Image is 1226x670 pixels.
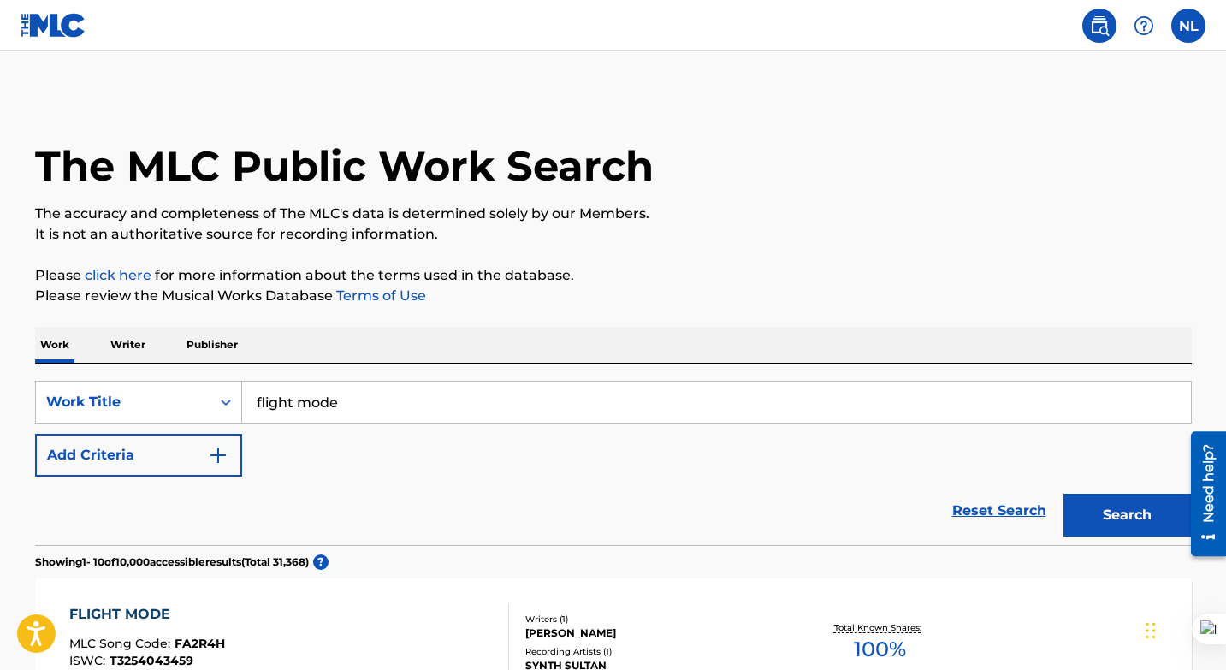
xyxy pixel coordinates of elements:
div: Work Title [46,392,200,412]
h1: The MLC Public Work Search [35,140,654,192]
p: Please for more information about the terms used in the database. [35,265,1192,286]
iframe: Resource Center [1178,425,1226,563]
p: Publisher [181,327,243,363]
img: 9d2ae6d4665cec9f34b9.svg [208,445,228,465]
div: User Menu [1171,9,1205,43]
span: ? [313,554,329,570]
p: Total Known Shares: [834,621,926,634]
p: Please review the Musical Works Database [35,286,1192,306]
a: click here [85,267,151,283]
span: MLC Song Code : [69,636,175,651]
img: search [1089,15,1110,36]
div: Help [1127,9,1161,43]
button: Search [1063,494,1192,537]
div: Drag [1146,605,1156,656]
div: FLIGHT MODE [69,604,225,625]
span: 100 % [854,634,906,665]
span: FA2R4H [175,636,225,651]
p: Work [35,327,74,363]
img: help [1134,15,1154,36]
img: MLC Logo [21,13,86,38]
iframe: Chat Widget [1140,588,1226,670]
a: Public Search [1082,9,1116,43]
p: The accuracy and completeness of The MLC's data is determined solely by our Members. [35,204,1192,224]
p: Showing 1 - 10 of 10,000 accessible results (Total 31,368 ) [35,554,309,570]
span: T3254043459 [110,653,193,668]
div: [PERSON_NAME] [525,626,784,641]
p: Writer [105,327,151,363]
form: Search Form [35,381,1192,545]
div: Recording Artists ( 1 ) [525,645,784,658]
a: Terms of Use [333,288,426,304]
div: Writers ( 1 ) [525,613,784,626]
a: Reset Search [944,492,1055,530]
p: It is not an authoritative source for recording information. [35,224,1192,245]
button: Add Criteria [35,434,242,477]
span: ISWC : [69,653,110,668]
